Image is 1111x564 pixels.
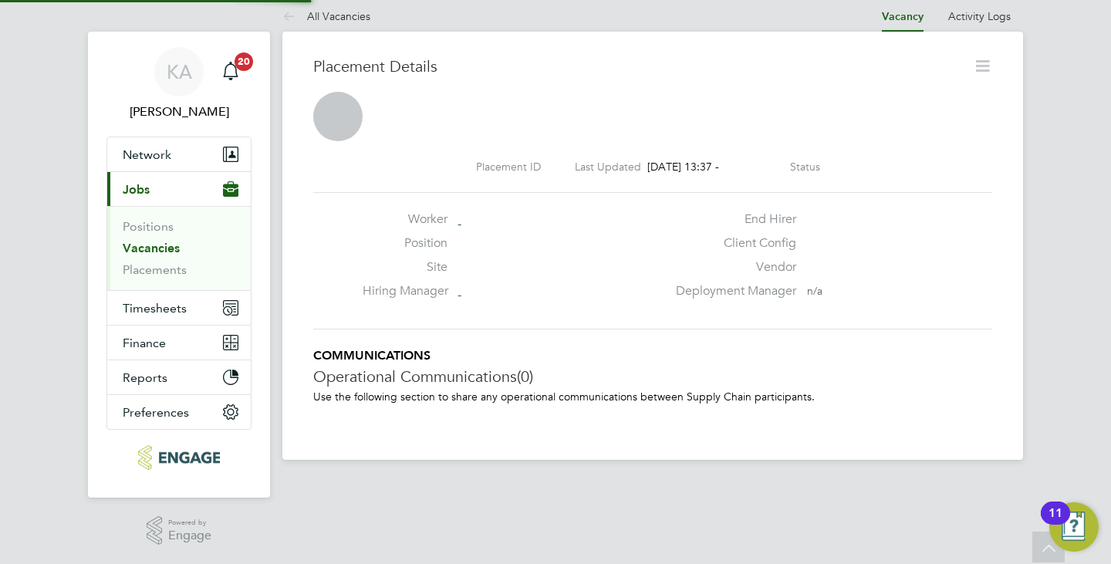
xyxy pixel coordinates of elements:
span: (0) [517,366,533,387]
div: 11 [1049,513,1062,533]
button: Preferences [107,395,251,429]
span: Network [123,147,171,162]
span: Engage [168,529,211,542]
a: Vacancy [882,10,924,23]
label: Deployment Manager [667,283,796,299]
label: Status [790,160,820,174]
nav: Main navigation [88,32,270,498]
a: Go to home page [106,445,252,470]
a: All Vacancies [282,9,370,23]
button: Open Resource Center, 11 new notifications [1049,502,1099,552]
a: Placements [123,262,187,277]
span: 20 [235,52,253,71]
span: KA [167,62,192,82]
a: 20 [215,47,246,96]
a: Activity Logs [948,9,1011,23]
h3: Operational Communications [313,366,992,387]
label: Vendor [667,259,796,275]
label: Placement ID [476,160,541,174]
label: Site [363,259,447,275]
h5: COMMUNICATIONS [313,348,992,364]
button: Finance [107,326,251,360]
label: Worker [363,211,447,228]
span: Timesheets [123,301,187,316]
button: Reports [107,360,251,394]
label: Position [363,235,447,252]
span: Reports [123,370,167,385]
span: Powered by [168,516,211,529]
button: Timesheets [107,291,251,325]
a: KA[PERSON_NAME] [106,47,252,121]
span: Kira Alani [106,103,252,121]
label: Client Config [667,235,796,252]
div: Jobs [107,206,251,290]
span: n/a [807,284,822,298]
p: Use the following section to share any operational communications between Supply Chain participants. [313,390,992,404]
label: Hiring Manager [363,283,447,299]
label: End Hirer [667,211,796,228]
button: Network [107,137,251,171]
span: [DATE] 13:37 - [647,160,719,174]
label: Last Updated [575,160,641,174]
span: Finance [123,336,166,350]
a: Powered byEngage [147,516,212,545]
a: Vacancies [123,241,180,255]
a: Positions [123,219,174,234]
span: Preferences [123,405,189,420]
img: axcis-logo-retina.png [138,445,220,470]
button: Jobs [107,172,251,206]
h3: Placement Details [313,56,961,76]
span: Jobs [123,182,150,197]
